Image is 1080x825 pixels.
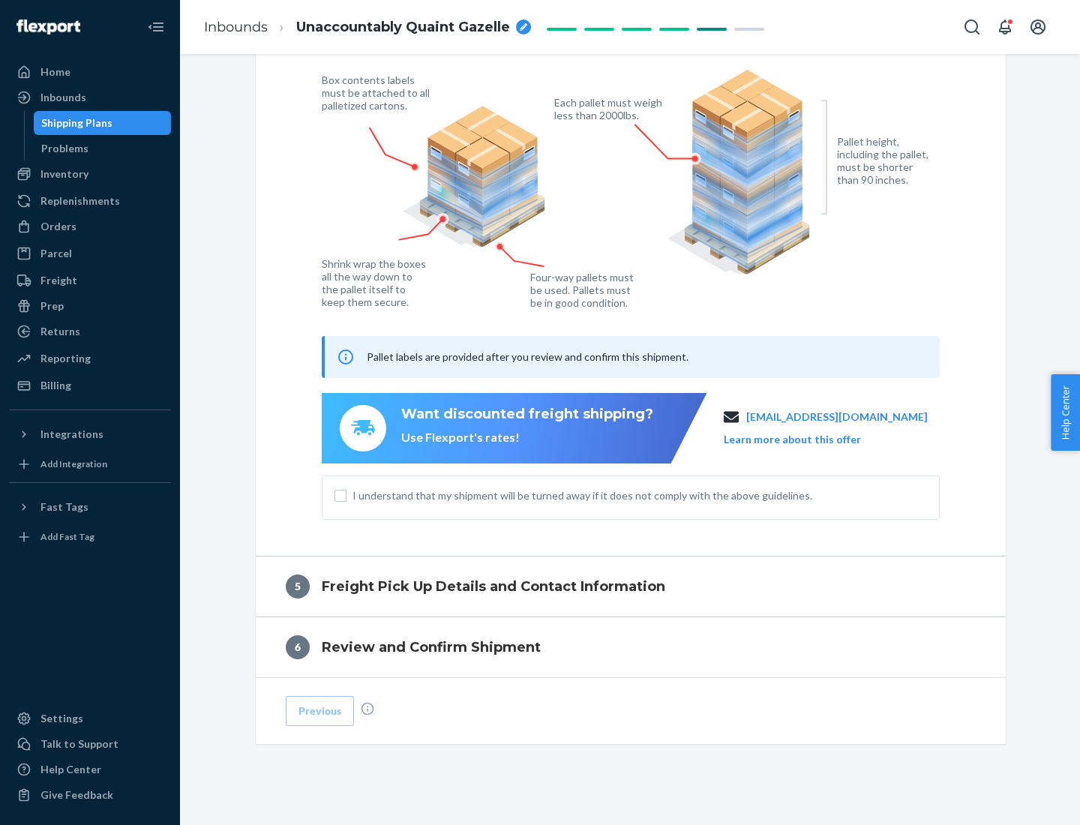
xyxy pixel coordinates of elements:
a: Inbounds [204,19,268,35]
img: Flexport logo [16,19,80,34]
div: Returns [40,324,80,339]
div: 5 [286,574,310,598]
div: Reporting [40,351,91,366]
div: Freight [40,273,77,288]
div: Orders [40,219,76,234]
span: Pallet labels are provided after you review and confirm this shipment. [367,350,688,363]
div: Use Flexport's rates! [401,429,653,446]
figcaption: Pallet height, including the pallet, must be shorter than 90 inches. [837,135,935,186]
button: Give Feedback [9,783,171,807]
a: Returns [9,319,171,343]
button: Fast Tags [9,495,171,519]
button: Integrations [9,422,171,446]
button: Help Center [1051,374,1080,451]
div: Parcel [40,246,72,261]
div: Home [40,64,70,79]
div: Give Feedback [40,787,113,802]
a: [EMAIL_ADDRESS][DOMAIN_NAME] [746,409,928,424]
input: I understand that my shipment will be turned away if it does not comply with the above guidelines. [334,490,346,502]
div: Prep [40,298,64,313]
a: Freight [9,268,171,292]
a: Add Fast Tag [9,525,171,549]
div: Add Integration [40,457,107,470]
div: Settings [40,711,83,726]
div: Add Fast Tag [40,530,94,543]
a: Talk to Support [9,732,171,756]
button: Open Search Box [957,12,987,42]
div: Problems [41,141,88,156]
a: Orders [9,214,171,238]
div: Fast Tags [40,499,88,514]
a: Prep [9,294,171,318]
div: Inventory [40,166,88,181]
button: Learn more about this offer [724,432,861,447]
div: 6 [286,635,310,659]
div: Talk to Support [40,736,118,751]
button: Previous [286,696,354,726]
h4: Review and Confirm Shipment [322,637,541,657]
a: Inbounds [9,85,171,109]
a: Settings [9,706,171,730]
button: Open account menu [1023,12,1053,42]
a: Help Center [9,757,171,781]
a: Inventory [9,162,171,186]
div: Shipping Plans [41,115,112,130]
button: 5Freight Pick Up Details and Contact Information [256,556,1006,616]
button: 6Review and Confirm Shipment [256,617,1006,677]
div: Integrations [40,427,103,442]
h4: Freight Pick Up Details and Contact Information [322,577,665,596]
div: Want discounted freight shipping? [401,405,653,424]
a: Shipping Plans [34,111,172,135]
div: Help Center [40,762,101,777]
span: Unaccountably Quaint Gazelle [296,18,510,37]
a: Add Integration [9,452,171,476]
figcaption: Box contents labels must be attached to all palletized cartons. [322,73,433,112]
figcaption: Four-way pallets must be used. Pallets must be in good condition. [530,271,634,309]
ol: breadcrumbs [192,5,543,49]
a: Billing [9,373,171,397]
div: Inbounds [40,90,86,105]
div: Replenishments [40,193,120,208]
a: Parcel [9,241,171,265]
a: Home [9,60,171,84]
div: Billing [40,378,71,393]
figcaption: Each pallet must weigh less than 2000lbs. [554,96,666,121]
button: Open notifications [990,12,1020,42]
button: Close Navigation [141,12,171,42]
a: Problems [34,136,172,160]
a: Replenishments [9,189,171,213]
figcaption: Shrink wrap the boxes all the way down to the pallet itself to keep them secure. [322,257,429,308]
a: Reporting [9,346,171,370]
span: I understand that my shipment will be turned away if it does not comply with the above guidelines. [352,488,927,503]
